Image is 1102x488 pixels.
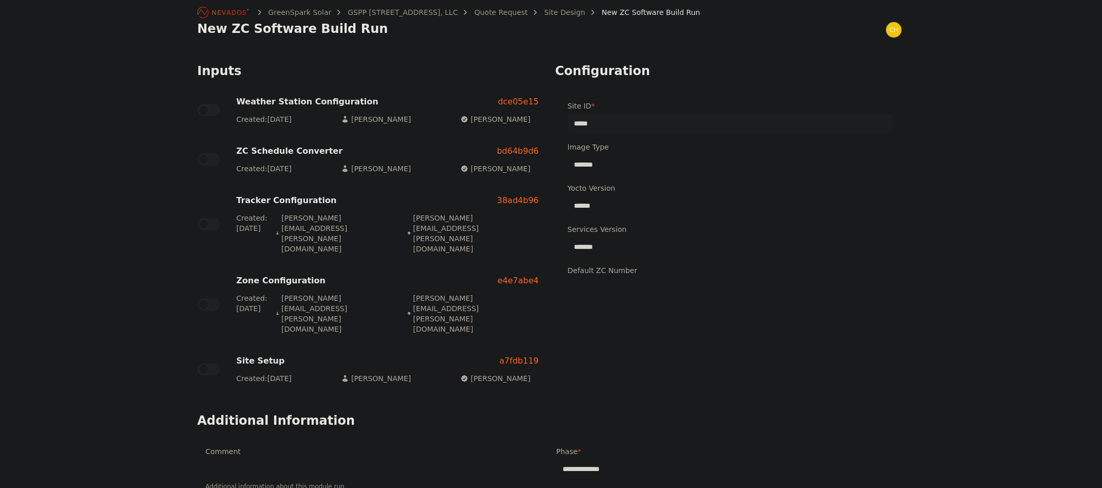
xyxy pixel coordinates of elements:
[341,164,411,174] p: [PERSON_NAME]
[341,114,411,124] p: [PERSON_NAME]
[407,293,531,334] p: [PERSON_NAME][EMAIL_ADDRESS][PERSON_NAME][DOMAIN_NAME]
[460,114,530,124] p: [PERSON_NAME]
[341,373,411,384] p: [PERSON_NAME]
[197,21,388,37] h1: New ZC Software Build Run
[348,7,458,17] a: GSPP [STREET_ADDRESS], LLC
[237,96,378,108] h3: Weather Station Configuration
[407,213,531,254] p: [PERSON_NAME][EMAIL_ADDRESS][PERSON_NAME][DOMAIN_NAME]
[237,355,285,367] h3: Site Setup
[276,293,399,334] p: [PERSON_NAME][EMAIL_ADDRESS][PERSON_NAME][DOMAIN_NAME]
[276,213,399,254] p: [PERSON_NAME][EMAIL_ADDRESS][PERSON_NAME][DOMAIN_NAME]
[197,63,547,79] h2: Inputs
[460,164,530,174] p: [PERSON_NAME]
[568,264,893,279] label: Default ZC Number
[237,194,337,207] h3: Tracker Configuration
[499,355,538,367] a: a7fdb119
[237,114,292,124] p: Created: [DATE]
[237,213,267,254] p: Created: [DATE]
[237,373,292,384] p: Created: [DATE]
[206,445,546,460] label: Comment
[568,182,893,194] label: Yocto Version
[568,100,893,114] label: Site ID
[460,373,530,384] p: [PERSON_NAME]
[497,145,538,157] a: bd64b9d6
[556,445,897,458] label: Phase
[237,164,292,174] p: Created: [DATE]
[497,194,538,207] a: 38ad4b96
[555,63,905,79] h2: Configuration
[568,141,893,153] label: Image Type
[498,96,538,108] a: dce05e15
[587,7,700,17] div: New ZC Software Build Run
[886,22,902,38] img: chris.young@nevados.solar
[197,412,905,429] h2: Additional Information
[268,7,332,17] a: GreenSpark Solar
[497,275,538,287] a: e4e7abe4
[474,7,528,17] a: Quote Request
[237,145,343,157] h3: ZC Schedule Converter
[237,293,267,334] p: Created: [DATE]
[197,4,700,21] nav: Breadcrumb
[568,223,893,236] label: Services Version
[237,275,326,287] h3: Zone Configuration
[544,7,585,17] a: Site Design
